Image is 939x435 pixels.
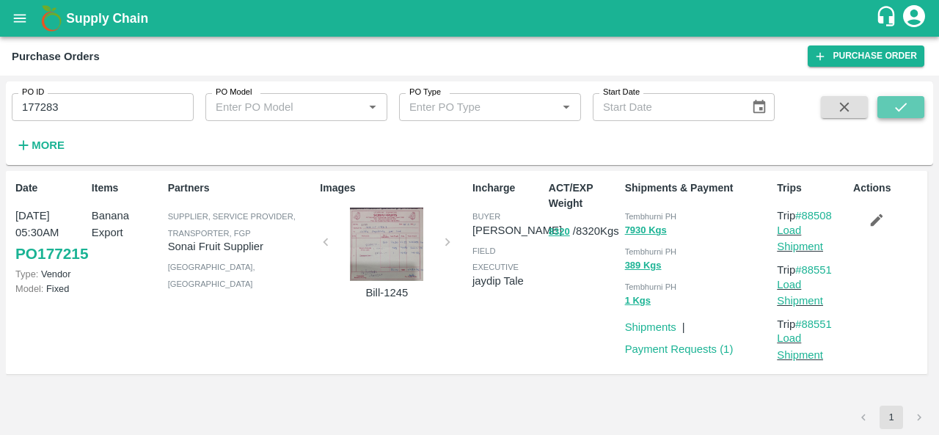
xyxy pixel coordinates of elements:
[15,267,86,281] p: Vendor
[210,98,340,117] input: Enter PO Model
[777,332,823,360] a: Load Shipment
[92,208,162,241] p: Banana Export
[795,210,832,222] a: #88508
[808,45,924,67] a: Purchase Order
[403,98,533,117] input: Enter PO Type
[320,180,467,196] p: Images
[625,247,677,256] span: Tembhurni PH
[15,283,43,294] span: Model:
[880,406,903,429] button: page 1
[853,180,924,196] p: Actions
[593,93,739,121] input: Start Date
[472,246,519,271] span: field executive
[625,222,667,239] button: 7930 Kgs
[363,98,382,117] button: Open
[168,238,315,255] p: Sonai Fruit Supplier
[557,98,576,117] button: Open
[32,139,65,151] strong: More
[745,93,773,121] button: Choose date
[850,406,933,429] nav: pagination navigation
[625,180,772,196] p: Shipments & Payment
[472,212,500,221] span: buyer
[795,318,832,330] a: #88551
[549,224,570,241] button: 8320
[66,11,148,26] b: Supply Chain
[676,313,685,335] div: |
[168,212,296,237] span: Supplier, Service Provider, Transporter, FGP
[625,321,676,333] a: Shipments
[409,87,441,98] label: PO Type
[625,282,677,291] span: Tembhurni PH
[625,293,651,310] button: 1 Kgs
[472,180,543,196] p: Incharge
[22,87,44,98] label: PO ID
[15,180,86,196] p: Date
[777,316,847,332] p: Trip
[777,180,847,196] p: Trips
[549,180,619,211] p: ACT/EXP Weight
[37,4,66,33] img: logo
[66,8,875,29] a: Supply Chain
[168,180,315,196] p: Partners
[777,262,847,278] p: Trip
[549,223,619,240] p: / 8320 Kgs
[15,282,86,296] p: Fixed
[625,343,734,355] a: Payment Requests (1)
[625,212,677,221] span: Tembhurni PH
[795,264,832,276] a: #88551
[3,1,37,35] button: open drawer
[472,273,543,289] p: jaydip Tale
[901,3,927,34] div: account of current user
[875,5,901,32] div: customer-support
[15,208,86,241] p: [DATE] 05:30AM
[777,224,823,252] a: Load Shipment
[777,279,823,307] a: Load Shipment
[15,241,88,267] a: PO177215
[12,47,100,66] div: Purchase Orders
[15,268,38,279] span: Type:
[12,93,194,121] input: Enter PO ID
[216,87,252,98] label: PO Model
[777,208,847,224] p: Trip
[603,87,640,98] label: Start Date
[472,222,562,238] p: [PERSON_NAME]
[625,257,662,274] button: 389 Kgs
[92,180,162,196] p: Items
[12,133,68,158] button: More
[168,263,255,288] span: [GEOGRAPHIC_DATA] , [GEOGRAPHIC_DATA]
[332,285,442,301] p: Bill-1245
